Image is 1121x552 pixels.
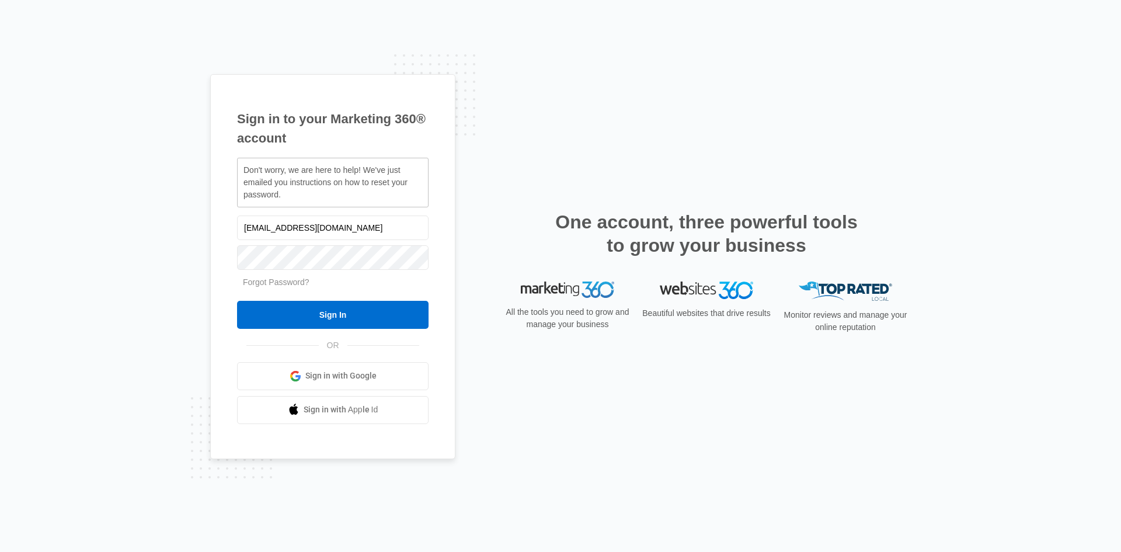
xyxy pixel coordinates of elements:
span: Sign in with Apple Id [304,404,378,416]
p: All the tools you need to grow and manage your business [502,306,633,331]
a: Forgot Password? [243,277,309,287]
span: OR [319,339,347,352]
h1: Sign in to your Marketing 360® account [237,109,429,148]
p: Beautiful websites that drive results [641,307,772,320]
h2: One account, three powerful tools to grow your business [552,210,861,257]
input: Email [237,216,429,240]
span: Sign in with Google [305,370,377,382]
p: Monitor reviews and manage your online reputation [780,309,911,334]
img: Marketing 360 [521,282,614,298]
a: Sign in with Apple Id [237,396,429,424]
a: Sign in with Google [237,362,429,390]
img: Websites 360 [660,282,753,298]
input: Sign In [237,301,429,329]
img: Top Rated Local [799,282,892,301]
span: Don't worry, we are here to help! We've just emailed you instructions on how to reset your password. [243,165,408,199]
